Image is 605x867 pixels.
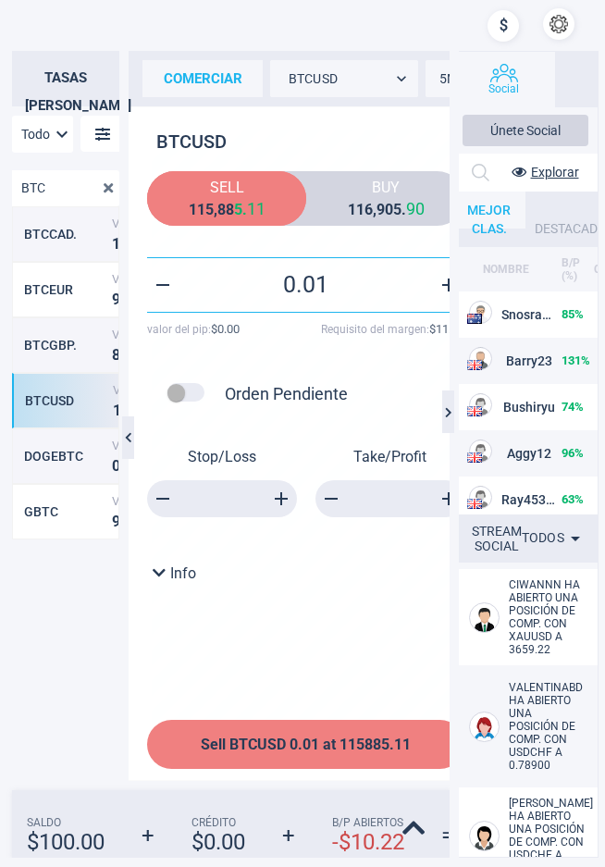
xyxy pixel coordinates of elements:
span: Venta [112,327,186,341]
img: GB flag [467,452,482,463]
img: sirix [14,9,115,110]
div: Orden Pendiente [225,384,348,403]
div: pending order [156,373,216,415]
div: BTCEUR [24,282,107,297]
strong: 8 [226,201,234,218]
input: Buscar [12,170,90,206]
p: Stop/Loss [147,448,297,465]
h2: BTCUSD [147,123,464,153]
span: Info [170,564,196,582]
strong: 9 [406,199,415,218]
img: AU flag [467,314,482,324]
strong: 5 [234,201,242,218]
span: Sell BTCUSD 0.01 at 115885.11 [201,736,411,753]
strong: 1 [256,199,265,218]
div: STREAM SOCIAL [472,524,522,553]
div: GBTC [24,504,107,519]
span: Únete Social [490,123,561,138]
img: US flag [467,499,482,509]
strong: 5 [393,201,401,218]
span: Saldo [27,816,105,829]
span: valor del pip : [147,322,240,336]
th: B/P (%) [560,247,592,291]
div: grid [12,206,119,816]
strong: 131 % [562,353,590,367]
span: Crédito [191,816,245,829]
strong: 1 [247,199,256,218]
span: Sell [161,179,292,196]
div: BTCUSD [25,393,108,408]
span: Requisito del margen : [321,322,464,336]
input: Buscar [497,158,498,187]
strong: 0 [385,201,393,218]
strong: 1 [356,201,364,218]
button: Sell BTCUSD 0.01 at 115885.11 [147,720,464,769]
td: Aggy12 [453,430,560,477]
td: Barry23 [453,338,560,384]
strong: 74 % [562,400,584,414]
strong: 96 % [562,446,584,460]
strong: + [142,823,154,848]
strong: $ 100.00 [27,829,105,855]
strong: , [214,201,217,218]
strong: 9 [377,201,385,218]
span: ciwannn HA ABIERTO UNA POSICIÓN DE COMP. CON XAUUSD A 3659.22 [509,578,580,656]
button: Explorar [498,158,579,186]
div: Todo [12,116,73,153]
span: Venta [112,438,186,452]
span: Buy [320,179,451,196]
h2: Tasas [PERSON_NAME] [12,51,119,106]
strong: 9 [112,512,120,529]
strong: $ 0.00 [191,829,245,855]
strong: 8 [217,201,226,218]
strong: . [242,201,247,218]
td: Snosrapcj [453,291,560,338]
strong: 1 [113,401,121,418]
span: Social [488,82,519,95]
th: NOMBRE [453,247,560,291]
strong: $ 11.59 [429,322,464,336]
span: Explorar [531,165,579,180]
div: DOGEBTC [24,449,107,464]
div: DESTACADO [525,210,598,247]
strong: 0 [415,199,425,218]
button: Social [453,52,555,107]
span: B/P Abiertos [332,816,404,829]
strong: 1 [189,201,197,218]
span: Venta [112,216,186,229]
strong: 0 [112,456,120,474]
strong: 9 [112,290,120,307]
strong: 85 % [562,307,584,321]
div: Todos [522,524,586,553]
strong: 63 % [562,492,584,506]
div: BTCUSD [270,60,418,97]
div: comerciar [142,60,263,97]
strong: + [282,823,295,848]
span: Venta [112,271,186,285]
strong: 1 [348,201,356,218]
button: Info [147,564,202,583]
div: BTCCAD. [24,227,107,242]
strong: 5 [205,201,214,218]
div: 5M [426,60,472,97]
div: BTCGBP. [24,338,107,353]
span: ValentinaBD HA ABIERTO UNA POSICIÓN DE COMP. CON USDCHF A 0.78900 [509,681,583,772]
strong: 8 [112,345,120,363]
strong: $ 0.00 [211,322,240,336]
div: MEJOR CLAS. [453,192,525,229]
td: Bushiryu [453,384,560,430]
button: Únete Social [463,115,588,146]
strong: , [373,201,377,218]
strong: 1 [197,201,205,218]
strong: 1 [112,234,120,252]
strong: - $ 10.22 [332,829,404,855]
img: US flag [467,360,482,370]
strong: = [441,823,453,848]
span: Venta [113,382,187,396]
td: Ray453254235 [453,477,560,523]
strong: 6 [364,201,373,218]
span: Venta [112,493,186,507]
img: US flag [467,406,482,416]
strong: . [401,201,406,218]
p: Take/Profit [315,448,465,465]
